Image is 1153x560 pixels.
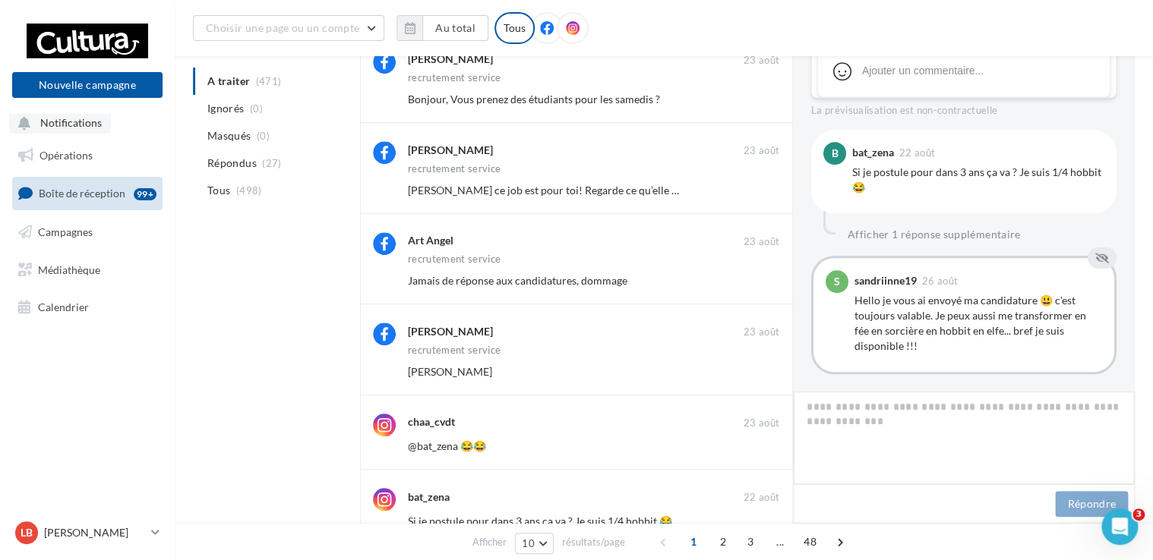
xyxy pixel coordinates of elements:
[207,128,251,143] span: Masqués
[408,274,627,287] span: Jamais de réponse aux candidatures, dommage
[681,530,706,554] span: 1
[515,533,554,554] button: 10
[798,530,823,554] span: 48
[408,52,493,67] div: [PERSON_NAME]
[9,291,166,323] a: Calendrier
[408,93,660,105] span: Bonjour, Vous prenez des étudiants pour les samedis ?
[396,15,488,41] button: Au total
[38,263,100,275] span: Médiathèque
[922,276,958,286] span: 26 août
[21,525,33,540] span: LB
[408,489,450,505] div: bat_zena
[738,530,763,554] span: 3
[422,15,488,41] button: Au total
[39,149,93,162] span: Opérations
[862,63,984,78] div: Ajouter un commentaire...
[206,21,359,34] span: Choisir une page ou un compte
[1055,491,1128,517] button: Répondre
[408,365,492,378] span: [PERSON_NAME]
[408,414,455,429] div: chaa_cvdt
[744,326,779,339] span: 23 août
[768,530,792,554] span: ...
[250,102,263,115] span: (0)
[744,144,779,158] span: 23 août
[408,164,501,174] div: recrutement service
[9,140,166,171] a: Opérations
[193,15,384,41] button: Choisir une page ou un compte
[408,143,493,158] div: [PERSON_NAME]
[744,491,779,505] span: 22 août
[38,300,89,313] span: Calendrier
[811,98,1117,118] div: La prévisualisation est non-contractuelle
[1132,508,1145,521] span: 3
[832,146,839,161] span: b
[408,73,501,83] div: recrutement service
[408,439,486,452] span: @bat_zena 😂😂
[9,254,166,286] a: Médiathèque
[207,156,257,171] span: Répondus
[9,177,166,209] a: Boîte de réception99+
[408,324,493,339] div: [PERSON_NAME]
[744,235,779,249] span: 23 août
[1101,508,1138,545] iframe: Intercom live chat
[744,417,779,430] span: 23 août
[408,514,672,527] span: Si je postule pour dans 3 ans ça va ? Je suis 1/4 hobbit 😂
[40,117,102,130] span: Notifications
[899,148,935,158] span: 22 août
[408,254,501,264] div: recrutement service
[408,184,846,197] span: [PERSON_NAME] ce job est pour toi! Regarde ce qu’elle recherche sur la première affiche !😉
[833,62,851,80] svg: Emoji
[408,345,501,355] div: recrutement service
[262,157,281,169] span: (27)
[38,225,93,238] span: Campagnes
[834,274,840,289] span: s
[522,537,535,549] span: 10
[494,12,535,44] div: Tous
[842,225,1027,244] button: Afficher 1 réponse supplémentaire
[562,535,625,549] span: résultats/page
[207,101,244,116] span: Ignorés
[711,530,735,554] span: 2
[408,233,453,248] div: Art Angel
[207,183,230,198] span: Tous
[12,72,163,98] button: Nouvelle campagne
[852,165,1104,195] div: Si je postule pour dans 3 ans ça va ? Je suis 1/4 hobbit 😂
[236,184,262,197] span: (498)
[39,187,125,200] span: Boîte de réception
[257,130,270,142] span: (0)
[854,275,917,286] div: sandriinne19
[472,535,507,549] span: Afficher
[9,216,166,248] a: Campagnes
[12,518,163,547] a: LB [PERSON_NAME]
[44,525,145,540] p: [PERSON_NAME]
[134,188,156,200] div: 99+
[852,147,894,158] div: bat_zena
[744,54,779,68] span: 23 août
[854,293,1102,354] div: Hello je vous ai envoyé ma candidature 😃 c'est toujours valable. Je peux aussi me transformer en ...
